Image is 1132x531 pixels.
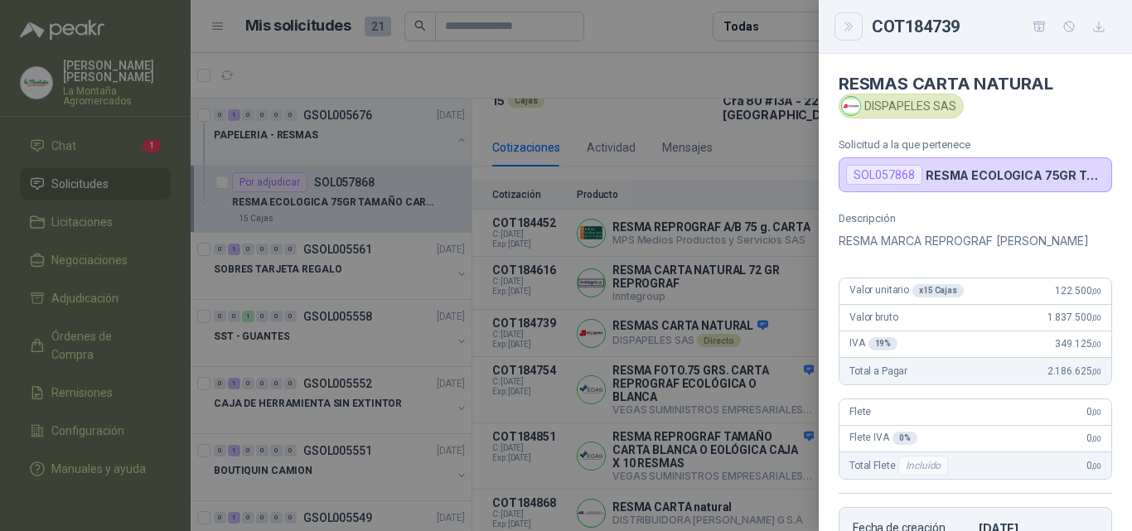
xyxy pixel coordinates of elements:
span: Flete [849,406,871,418]
span: Valor bruto [849,311,897,323]
h4: RESMAS CARTA NATURAL [839,74,1112,94]
span: Valor unitario [849,284,964,297]
span: ,00 [1091,313,1101,322]
p: RESMA ECOLOGICA 75GR TAMAÑO CARTA [926,168,1105,182]
span: 122.500 [1055,285,1101,297]
p: Descripción [839,212,1112,224]
div: Incluido [898,456,948,475]
span: 349.125 [1055,338,1101,350]
span: 2.186.625 [1047,365,1101,377]
span: IVA [849,337,897,350]
div: 0 % [893,432,917,445]
span: ,00 [1091,461,1101,471]
span: 0 [1086,406,1101,418]
span: ,00 [1091,287,1101,296]
div: 19 % [868,337,898,350]
div: COT184739 [872,13,1112,40]
span: 1.837.500 [1047,311,1101,323]
img: Company Logo [842,97,860,115]
div: x 15 Cajas [912,284,964,297]
p: RESMA MARCA REPROGRAF [PERSON_NAME] [839,231,1112,251]
span: Total a Pagar [849,365,907,377]
p: Solicitud a la que pertenece [839,138,1112,151]
span: ,00 [1091,408,1101,417]
div: DISPAPELES SAS [839,94,964,118]
span: Flete IVA [849,432,917,445]
span: ,00 [1091,367,1101,376]
span: ,00 [1091,340,1101,349]
span: 0 [1086,432,1101,444]
button: Close [839,17,859,36]
span: ,00 [1091,434,1101,443]
span: Total Flete [849,456,951,475]
span: 0 [1086,460,1101,471]
div: SOL057868 [846,165,922,185]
